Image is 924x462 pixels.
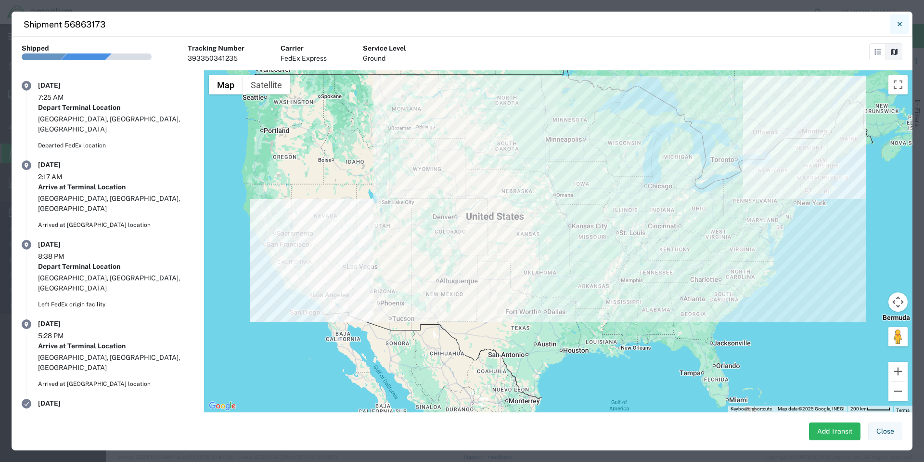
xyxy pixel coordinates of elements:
[38,80,86,91] div: [DATE]
[24,18,105,31] h4: Shipment 56863173
[188,43,244,53] div: Tracking Number
[38,319,86,329] div: [DATE]
[363,53,406,64] div: Ground
[38,114,194,134] div: [GEOGRAPHIC_DATA], [GEOGRAPHIC_DATA], [GEOGRAPHIC_DATA]
[38,160,86,170] div: [DATE]
[38,221,194,229] div: Arrived at [GEOGRAPHIC_DATA] location
[38,380,194,388] div: Arrived at [GEOGRAPHIC_DATA] location
[206,400,238,412] img: Google
[850,406,867,411] span: 200 km
[281,43,327,53] div: Carrier
[38,273,194,293] div: [GEOGRAPHIC_DATA], [GEOGRAPHIC_DATA], [GEOGRAPHIC_DATA]
[888,292,908,312] button: Map camera controls
[731,406,772,412] button: Keyboard shortcuts
[38,262,194,272] div: Depart Terminal Location
[778,406,845,411] span: Map data ©2025 Google, INEGI
[888,327,908,346] button: Drag Pegman onto the map to open Street View
[38,410,86,421] div: 1:12 PM
[868,422,902,440] button: Close
[847,406,893,412] button: Map Scale: 200 km per 45 pixels
[38,341,194,351] div: Arrive at Terminal Location
[38,331,86,341] div: 5:28 PM
[38,353,194,373] div: [GEOGRAPHIC_DATA], [GEOGRAPHIC_DATA], [GEOGRAPHIC_DATA]
[38,141,194,150] div: Departed FedEx location
[38,300,194,309] div: Left FedEx origin facility
[890,14,909,34] button: Close
[38,251,86,262] div: 8:38 PM
[38,172,86,182] div: 2:17 AM
[38,194,194,214] div: [GEOGRAPHIC_DATA], [GEOGRAPHIC_DATA], [GEOGRAPHIC_DATA]
[363,43,406,53] div: Service Level
[243,75,290,94] button: Show satellite imagery
[38,398,86,409] div: [DATE]
[38,92,86,103] div: 7:25 AM
[38,239,86,250] div: [DATE]
[38,182,194,192] div: Arrive at Terminal Location
[38,103,194,113] div: Depart Terminal Location
[22,43,49,53] div: Shipped
[888,382,908,401] button: Zoom out
[281,53,327,64] div: FedEx Express
[188,53,244,64] div: 393350341235
[888,362,908,381] button: Zoom in
[809,422,860,440] button: Add Transit
[209,75,243,94] button: Show street map
[206,400,238,412] a: Open this area in Google Maps (opens a new window)
[888,75,908,94] button: Toggle fullscreen view
[896,408,910,413] a: Terms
